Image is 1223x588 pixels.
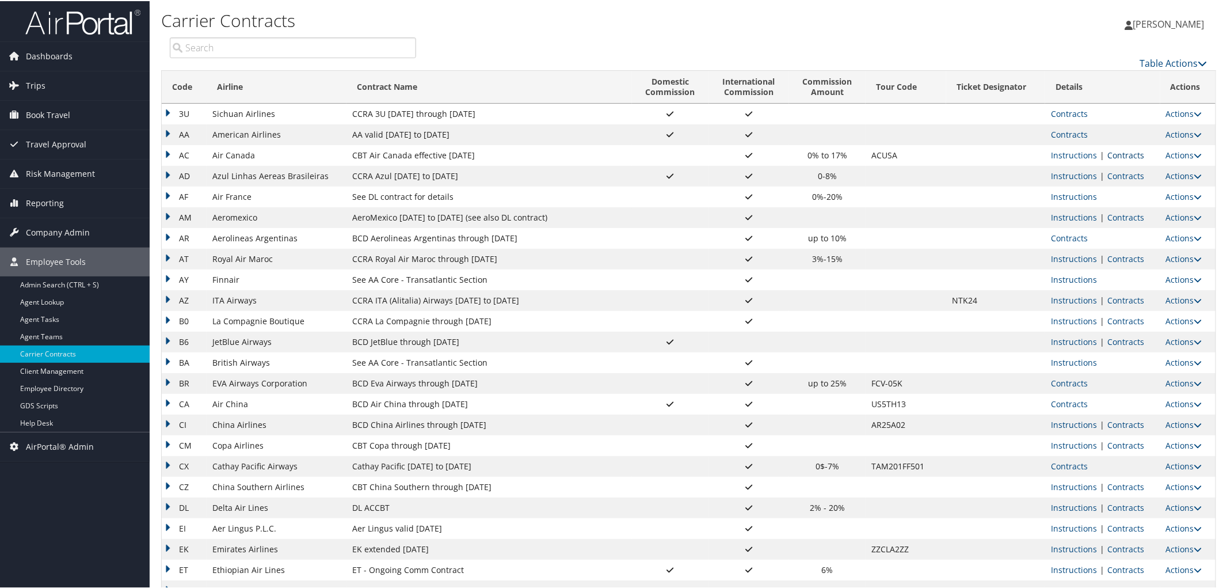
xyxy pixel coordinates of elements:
a: Actions [1166,232,1202,242]
th: InternationalCommission: activate to sort column ascending [709,70,789,103]
td: EVA Airways Corporation [207,372,346,393]
h1: Carrier Contracts [161,7,864,32]
td: up to 10% [789,227,866,248]
th: Code: activate to sort column descending [162,70,207,103]
a: View Contracts [1051,377,1088,388]
a: Actions [1166,252,1202,263]
span: | [1097,294,1107,305]
a: Actions [1166,273,1202,284]
a: Actions [1166,460,1202,471]
a: Actions [1166,397,1202,408]
td: CZ [162,476,207,496]
td: AA [162,123,207,144]
a: Actions [1166,543,1202,553]
span: | [1097,543,1107,553]
span: Trips [26,70,45,99]
td: Aeromexico [207,206,346,227]
td: CBT Air Canada effective [DATE] [346,144,632,165]
a: View Ticketing Instructions [1051,211,1097,222]
td: NTK24 [946,289,1045,310]
td: EI [162,517,207,538]
a: View Contracts [1107,335,1144,346]
a: Actions [1166,149,1202,160]
td: See DL contract for details [346,185,632,206]
a: Actions [1166,107,1202,118]
td: B6 [162,331,207,351]
span: | [1097,418,1107,429]
th: Details: activate to sort column ascending [1045,70,1160,103]
img: airportal-logo.png [25,7,140,35]
a: Actions [1166,294,1202,305]
a: Actions [1166,190,1202,201]
a: View Ticketing Instructions [1051,335,1097,346]
td: 3U [162,103,207,123]
td: AF [162,185,207,206]
a: View Contracts [1107,252,1144,263]
td: AD [162,165,207,185]
td: American Airlines [207,123,346,144]
td: CBT Copa through [DATE] [346,434,632,455]
td: 2% - 20% [789,496,866,517]
td: Copa Airlines [207,434,346,455]
span: | [1097,480,1107,491]
td: See AA Core - Transatlantic Section [346,268,632,289]
th: Contract Name: activate to sort column ascending [346,70,632,103]
td: Aerolineas Argentinas [207,227,346,248]
span: | [1097,522,1107,533]
span: Dashboards [26,41,73,70]
td: Air China [207,393,346,414]
a: Actions [1166,169,1202,180]
td: CCRA 3U [DATE] through [DATE] [346,103,632,123]
td: CCRA La Compagnie through [DATE] [346,310,632,331]
td: EK extended [DATE] [346,538,632,559]
td: ET - Ongoing Comm Contract [346,559,632,579]
td: up to 25% [789,372,866,393]
td: CX [162,455,207,476]
a: View Contracts [1051,397,1088,408]
td: Air France [207,185,346,206]
td: EK [162,538,207,559]
a: View Contracts [1107,211,1144,222]
td: CA [162,393,207,414]
td: AY [162,268,207,289]
a: View Contracts [1051,128,1088,139]
td: 3%-15% [789,248,866,268]
td: CM [162,434,207,455]
a: View Ticketing Instructions [1051,563,1097,574]
span: Book Travel [26,100,70,128]
td: AM [162,206,207,227]
a: View Contracts [1107,294,1144,305]
td: BA [162,351,207,372]
span: Employee Tools [26,246,86,275]
span: | [1097,439,1107,450]
a: View Contracts [1107,522,1144,533]
span: AirPortal® Admin [26,431,94,460]
td: AR [162,227,207,248]
a: View Contracts [1107,480,1144,491]
a: View Ticketing Instructions [1051,149,1097,160]
td: AR25A02 [866,414,946,434]
a: View Contracts [1107,501,1144,512]
a: Actions [1166,439,1202,450]
span: | [1097,563,1107,574]
span: Travel Approval [26,129,86,158]
a: View Ticketing Instructions [1051,356,1097,367]
td: 0%-20% [789,185,866,206]
td: Sichuan Airlines [207,103,346,123]
a: Actions [1166,211,1202,222]
td: Royal Air Maroc [207,248,346,268]
a: View Contracts [1107,543,1144,553]
a: View Ticketing Instructions [1051,252,1097,263]
td: CCRA Azul [DATE] to [DATE] [346,165,632,185]
span: | [1097,149,1107,160]
td: British Airways [207,351,346,372]
span: Reporting [26,188,64,217]
td: BCD JetBlue through [DATE] [346,331,632,351]
a: View Ticketing Instructions [1051,501,1097,512]
span: Risk Management [26,158,95,187]
td: 0-8% [789,165,866,185]
td: China Airlines [207,414,346,434]
td: AC [162,144,207,165]
a: Table Actions [1140,56,1207,69]
td: Azul Linhas Aereas Brasileiras [207,165,346,185]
